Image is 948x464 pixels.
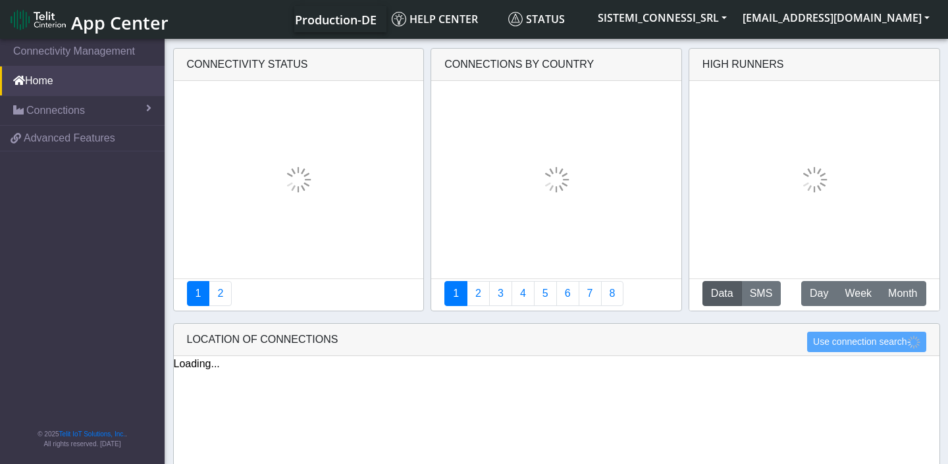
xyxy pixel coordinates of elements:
a: App Center [11,5,167,34]
span: Day [810,286,828,301]
div: High Runners [702,57,784,72]
nav: Summary paging [187,281,411,306]
button: Week [836,281,880,306]
button: Day [801,281,837,306]
img: logo-telit-cinterion-gw-new.png [11,9,66,30]
a: Help center [386,6,503,32]
img: loading.gif [801,167,828,193]
img: loading.gif [285,167,311,193]
img: loading [907,336,920,349]
button: SMS [741,281,781,306]
a: Usage by Carrier [534,281,557,306]
a: 14 Days Trend [556,281,579,306]
a: Not Connected for 30 days [601,281,624,306]
div: LOCATION OF CONNECTIONS [174,324,939,356]
a: Connections By Country [444,281,467,306]
button: Data [702,281,742,306]
span: Status [508,12,565,26]
nav: Summary paging [444,281,668,306]
a: Deployment status [209,281,232,306]
span: Week [845,286,872,301]
a: Carrier [467,281,490,306]
a: Usage per Country [489,281,512,306]
a: Your current platform instance [294,6,376,32]
span: Month [888,286,917,301]
a: Connectivity status [187,281,210,306]
a: Zero Session [579,281,602,306]
span: Advanced Features [24,130,115,146]
img: status.svg [508,12,523,26]
span: Connections [26,103,85,118]
button: Month [880,281,926,306]
span: Production-DE [295,12,377,28]
div: Connections By Country [431,49,681,81]
img: knowledge.svg [392,12,406,26]
a: Connections By Carrier [512,281,535,306]
span: App Center [71,11,169,35]
img: loading.gif [543,167,569,193]
button: Use connection search [807,332,926,352]
a: Status [503,6,590,32]
div: Loading... [174,356,939,372]
a: Telit IoT Solutions, Inc. [59,430,125,438]
div: Connectivity status [174,49,424,81]
span: Help center [392,12,478,26]
button: [EMAIL_ADDRESS][DOMAIN_NAME] [735,6,937,30]
button: SISTEMI_CONNESSI_SRL [590,6,735,30]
